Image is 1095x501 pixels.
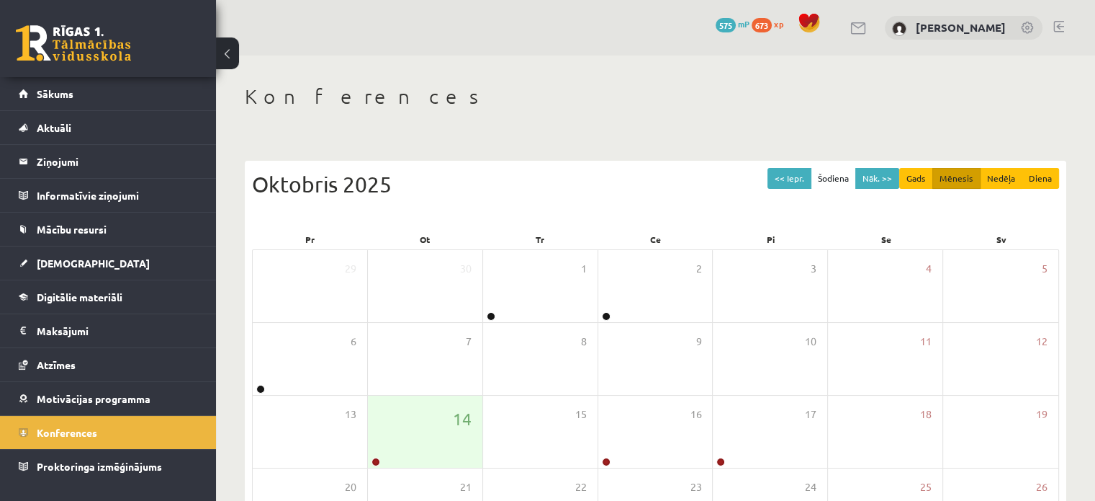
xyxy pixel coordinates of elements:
div: Ce [598,229,713,249]
span: 21 [460,479,472,495]
img: Marta Broka [892,22,906,36]
span: Proktoringa izmēģinājums [37,460,162,473]
button: Mēnesis [932,168,981,189]
span: 13 [345,407,356,422]
span: 24 [805,479,816,495]
div: Tr [482,229,598,249]
button: Nedēļa [980,168,1022,189]
span: 14 [453,407,472,431]
span: 7 [466,334,472,350]
a: Informatīvie ziņojumi [19,179,198,212]
span: 10 [805,334,816,350]
a: [PERSON_NAME] [916,20,1006,35]
span: 26 [1036,479,1047,495]
button: << Iepr. [767,168,811,189]
span: 22 [575,479,587,495]
span: Digitālie materiāli [37,291,122,303]
span: [DEMOGRAPHIC_DATA] [37,257,150,270]
button: Diena [1022,168,1059,189]
a: Proktoringa izmēģinājums [19,450,198,483]
span: 15 [575,407,587,422]
span: 20 [345,479,356,495]
span: 11 [920,334,932,350]
legend: Maksājumi [37,314,198,347]
span: 30 [460,261,472,277]
span: 4 [926,261,932,277]
a: Atzīmes [19,348,198,381]
span: xp [774,18,783,30]
span: 5 [1042,261,1047,277]
span: 8 [581,334,587,350]
div: Pi [713,229,829,249]
span: 17 [805,407,816,422]
span: Aktuāli [37,121,71,134]
h1: Konferences [245,84,1066,109]
div: Se [829,229,944,249]
span: 12 [1036,334,1047,350]
div: Oktobris 2025 [252,168,1059,200]
a: Maksājumi [19,314,198,347]
a: Ziņojumi [19,145,198,178]
span: 575 [716,18,736,32]
div: Sv [944,229,1059,249]
div: Ot [367,229,482,249]
span: 29 [345,261,356,277]
span: Motivācijas programma [37,392,150,405]
a: Digitālie materiāli [19,280,198,314]
a: Rīgas 1. Tālmācības vidusskola [16,25,131,61]
a: [DEMOGRAPHIC_DATA] [19,247,198,280]
span: Mācību resursi [37,223,107,236]
span: 19 [1036,407,1047,422]
div: Pr [252,229,367,249]
span: mP [738,18,749,30]
a: Sākums [19,77,198,110]
span: Konferences [37,426,97,439]
button: Šodiena [811,168,856,189]
legend: Ziņojumi [37,145,198,178]
a: Motivācijas programma [19,382,198,415]
span: 3 [811,261,816,277]
span: 2 [695,261,701,277]
span: 23 [690,479,701,495]
span: Sākums [37,87,73,100]
button: Gads [899,168,933,189]
a: Mācību resursi [19,213,198,246]
a: 673 xp [752,18,790,30]
span: 9 [695,334,701,350]
a: Konferences [19,416,198,449]
legend: Informatīvie ziņojumi [37,179,198,212]
span: 1 [581,261,587,277]
span: 16 [690,407,701,422]
span: 6 [351,334,356,350]
button: Nāk. >> [855,168,899,189]
a: 575 mP [716,18,749,30]
span: Atzīmes [37,358,76,371]
span: 673 [752,18,772,32]
span: 25 [920,479,932,495]
a: Aktuāli [19,111,198,144]
span: 18 [920,407,932,422]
